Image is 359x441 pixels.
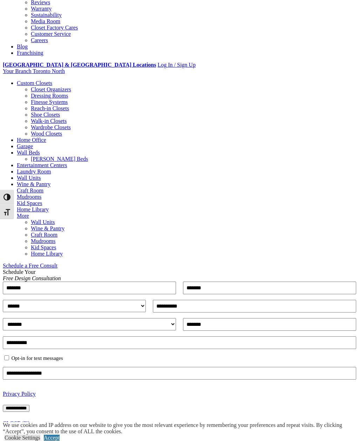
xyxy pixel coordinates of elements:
a: Your Branch Toronto North [3,68,65,74]
a: Home Library [31,251,63,257]
a: Wine & Pantry [17,181,50,187]
a: Privacy Policy [3,391,36,397]
span: Schedule Your [3,269,61,281]
a: Wine & Pantry [31,225,65,231]
label: Opt-in for text messages [12,355,63,361]
a: Mudrooms [31,238,55,244]
a: Log In / Sign Up [157,62,195,68]
a: Custom Closets [17,80,52,86]
a: Wall Beds [17,150,40,156]
a: Closet Factory Cares [31,25,78,31]
a: Customer Service [31,31,71,37]
a: Craft Room [17,187,43,193]
a: Mudrooms [17,194,41,200]
a: Franchising [17,50,43,56]
a: Wood Closets [31,131,62,137]
a: Warranty [31,6,52,12]
a: Wall Units [17,175,41,181]
a: Dressing Rooms [31,93,68,99]
a: Careers [31,37,48,43]
a: Walk-in Closets [31,118,67,124]
a: More menu text will display only on big screen [17,213,29,219]
a: Garage [17,143,33,149]
a: Shoe Closets [31,112,60,118]
div: We use cookies and IP address on our website to give you the most relevant experience by remember... [3,422,359,435]
a: [GEOGRAPHIC_DATA] & [GEOGRAPHIC_DATA] Locations [3,62,156,68]
a: Blog [17,44,28,50]
a: Wall Units [31,219,55,225]
a: Laundry Room [17,169,51,175]
em: Free Design Consultation [3,275,61,281]
a: Kid Spaces [31,244,56,250]
a: Schedule a Free Consult (opens a dropdown menu) [3,263,57,269]
a: Home Library [17,206,49,212]
a: Cookie Settings [5,435,40,441]
a: Craft Room [31,232,57,238]
a: CLOSE (X) [3,420,30,426]
span: Toronto North [33,68,65,74]
a: [PERSON_NAME] Beds [31,156,88,162]
a: Kid Spaces [17,200,42,206]
a: Home Office [17,137,46,143]
a: Reach-in Closets [31,105,69,111]
a: Closet Organizers [31,86,71,92]
span: Your Branch [3,68,31,74]
a: Entertainment Centers [17,162,67,168]
a: Sustainability [31,12,62,18]
a: Accept [44,435,60,441]
a: Wardrobe Closets [31,124,71,130]
a: Finesse Systems [31,99,68,105]
a: Media Room [31,18,60,24]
